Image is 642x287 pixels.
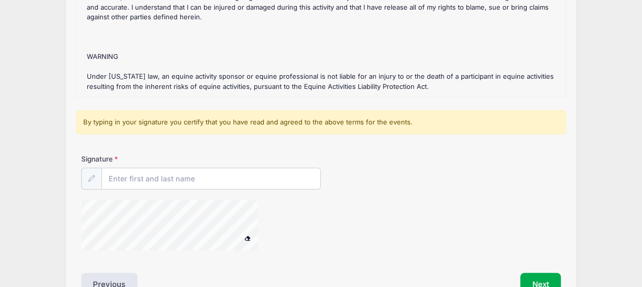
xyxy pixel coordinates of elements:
[102,168,321,189] input: Enter first and last name
[81,154,201,164] label: Signature
[76,110,566,135] div: By typing in your signature you certify that you have read and agreed to the above terms for the ...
